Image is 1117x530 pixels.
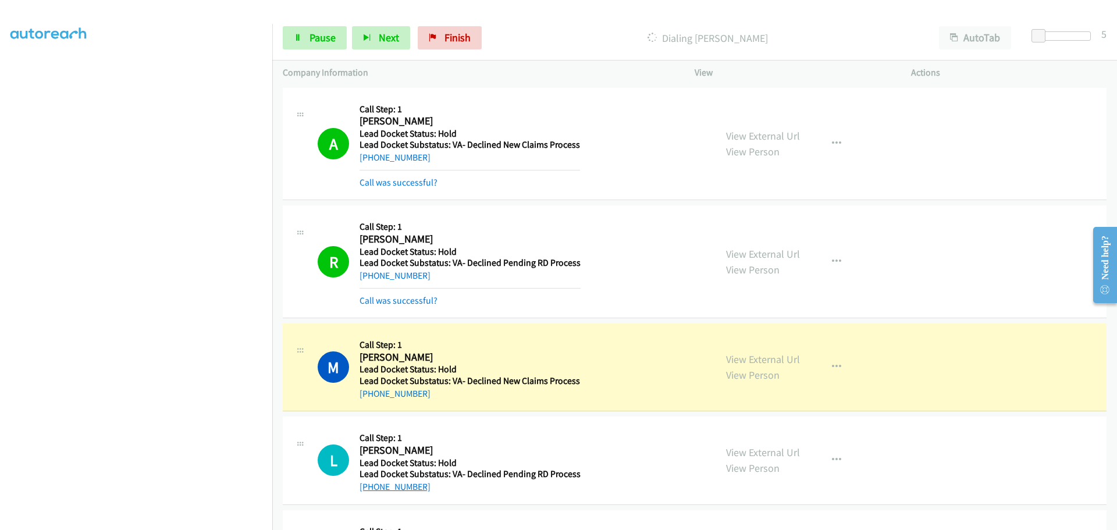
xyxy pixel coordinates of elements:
h1: R [318,246,349,278]
button: Next [352,26,410,49]
a: View Person [726,145,780,158]
h5: Lead Docket Status: Hold [360,364,580,375]
h2: [PERSON_NAME] [360,233,576,246]
h5: Lead Docket Status: Hold [360,128,580,140]
h2: [PERSON_NAME] [360,115,576,128]
h2: [PERSON_NAME] [360,444,581,457]
a: [PHONE_NUMBER] [360,388,431,399]
button: AutoTab [939,26,1011,49]
p: Actions [911,66,1107,80]
div: The call is yet to be attempted [318,444,349,476]
h5: Lead Docket Status: Hold [360,246,581,258]
span: Next [379,31,399,44]
a: Call was successful? [360,177,437,188]
h5: Lead Docket Substatus: VA- Declined Pending RD Process [360,257,581,269]
a: View External Url [726,353,800,366]
a: [PHONE_NUMBER] [360,270,431,281]
h5: Call Step: 1 [360,339,580,351]
span: Finish [444,31,471,44]
a: [PHONE_NUMBER] [360,481,431,492]
h1: L [318,444,349,476]
a: Pause [283,26,347,49]
h2: [PERSON_NAME] [360,351,576,364]
p: Company Information [283,66,674,80]
p: Dialing [PERSON_NAME] [497,30,918,46]
a: Finish [418,26,482,49]
a: View External Url [726,247,800,261]
div: 5 [1101,26,1107,42]
h1: A [318,128,349,159]
div: Delay between calls (in seconds) [1037,31,1091,41]
a: View Person [726,368,780,382]
h5: Call Step: 1 [360,432,581,444]
h5: Lead Docket Status: Hold [360,457,581,469]
a: [PHONE_NUMBER] [360,152,431,163]
a: View Person [726,461,780,475]
h5: Lead Docket Substatus: VA- Declined New Claims Process [360,139,580,151]
h5: Call Step: 1 [360,104,580,115]
a: View Person [726,263,780,276]
h5: Call Step: 1 [360,221,581,233]
h5: Lead Docket Substatus: VA- Declined Pending RD Process [360,468,581,480]
a: View External Url [726,129,800,143]
a: View External Url [726,446,800,459]
a: Call was successful? [360,295,437,306]
iframe: Resource Center [1083,219,1117,311]
span: Pause [310,31,336,44]
p: View [695,66,890,80]
h1: M [318,351,349,383]
h5: Lead Docket Substatus: VA- Declined New Claims Process [360,375,580,387]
